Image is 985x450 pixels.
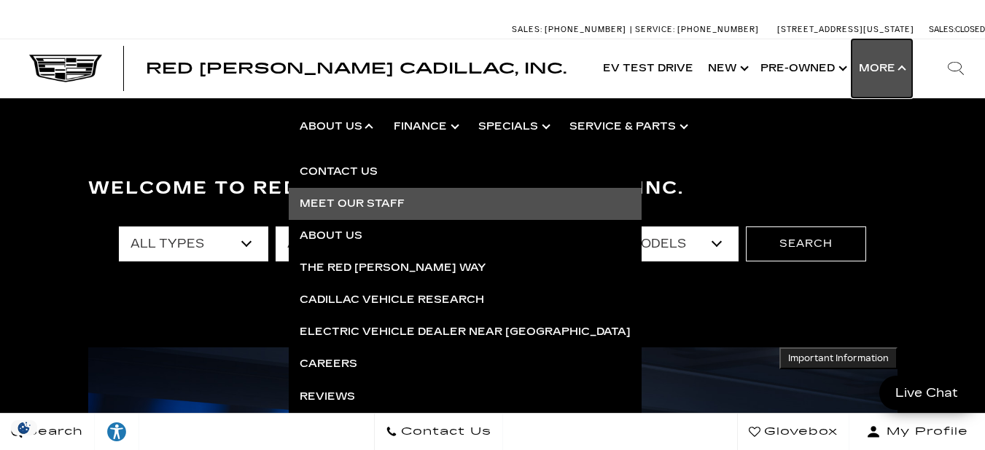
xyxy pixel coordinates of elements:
select: Filter by year [276,226,425,261]
a: Specials [467,98,558,156]
span: Sales: [929,25,955,34]
a: Red [PERSON_NAME] Cadillac, Inc. [146,61,567,76]
div: Explore your accessibility options [95,421,139,443]
span: Closed [955,25,985,34]
section: Click to Open Cookie Consent Modal [7,420,41,435]
span: Red [PERSON_NAME] Cadillac, Inc. [146,60,567,77]
span: [PHONE_NUMBER] [677,25,759,34]
a: Sales: [PHONE_NUMBER] [512,25,630,33]
a: The Red [PERSON_NAME] Way [289,252,642,284]
span: Service: [635,25,675,34]
a: EV Test Drive [596,39,701,98]
img: Opt-Out Icon [7,420,41,435]
h3: Welcome to Red [PERSON_NAME] Cadillac, Inc. [88,174,898,203]
a: Contact Us [289,156,642,188]
span: Contact Us [397,422,491,442]
a: Live Chat [879,376,974,410]
button: More [852,39,912,98]
select: Filter by type [119,226,268,261]
span: My Profile [881,422,968,442]
a: Electric Vehicle Dealer near [GEOGRAPHIC_DATA] [289,316,642,348]
button: Important Information [779,347,898,369]
span: Sales: [512,25,542,34]
a: Contact Us [374,414,503,450]
img: Cadillac Dark Logo with Cadillac White Text [29,55,102,82]
a: Reviews [289,381,642,413]
a: Finance [383,98,467,156]
a: Service: [PHONE_NUMBER] [630,25,763,33]
a: Meet Our Staff [289,188,642,220]
a: Cadillac Vehicle Research [289,284,642,316]
a: About Us [289,220,642,252]
a: New [701,39,753,98]
a: [STREET_ADDRESS][US_STATE] [777,25,914,34]
a: Explore your accessibility options [95,414,139,450]
button: Open user profile menu [849,414,985,450]
a: Careers [289,348,642,380]
select: Filter by model [589,226,739,261]
span: Live Chat [888,384,965,401]
span: [PHONE_NUMBER] [545,25,626,34]
button: Search [746,226,866,261]
a: Accessible Carousel [99,238,100,239]
span: Glovebox [760,422,838,442]
span: Important Information [788,352,889,364]
span: Search [23,422,83,442]
a: Pre-Owned [753,39,852,98]
a: Service & Parts [558,98,696,156]
a: Glovebox [737,414,849,450]
a: About Us [289,98,383,156]
div: Search [927,39,985,98]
